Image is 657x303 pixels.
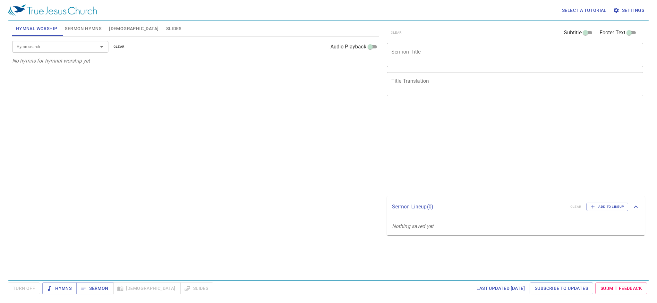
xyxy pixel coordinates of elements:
[601,284,642,292] span: Submit Feedback
[392,223,434,229] i: Nothing saved yet
[8,4,97,16] img: True Jesus Church
[530,282,593,294] a: Subscribe to Updates
[476,284,525,292] span: Last updated [DATE]
[614,6,644,14] span: Settings
[16,25,57,33] span: Hymnal Worship
[12,58,90,64] i: No hymns for hymnal worship yet
[97,42,106,51] button: Open
[42,282,77,294] button: Hymns
[600,29,626,37] span: Footer Text
[591,204,624,210] span: Add to Lineup
[474,282,527,294] a: Last updated [DATE]
[65,25,101,33] span: Sermon Hymns
[562,6,607,14] span: Select a tutorial
[330,43,366,51] span: Audio Playback
[392,203,565,211] p: Sermon Lineup ( 0 )
[559,4,609,16] button: Select a tutorial
[47,284,72,292] span: Hymns
[586,203,628,211] button: Add to Lineup
[109,25,158,33] span: [DEMOGRAPHIC_DATA]
[387,196,645,217] div: Sermon Lineup(0)clearAdd to Lineup
[564,29,582,37] span: Subtitle
[595,282,647,294] a: Submit Feedback
[612,4,647,16] button: Settings
[114,44,125,50] span: clear
[81,284,108,292] span: Sermon
[166,25,181,33] span: Slides
[384,103,593,194] iframe: from-child
[76,282,113,294] button: Sermon
[110,43,129,51] button: clear
[535,284,588,292] span: Subscribe to Updates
